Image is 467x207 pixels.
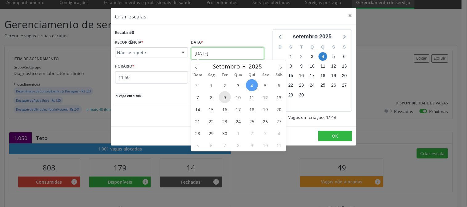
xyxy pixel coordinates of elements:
[287,81,295,90] span: segunda-feira, 22 de setembro de 2025
[246,127,258,139] span: Outubro 2, 2025
[259,73,272,77] span: Sex
[308,72,316,80] span: quarta-feira, 17 de setembro de 2025
[115,12,147,20] h5: Criar escalas
[205,91,217,103] span: Setembro 8, 2025
[260,91,272,103] span: Setembro 12, 2025
[290,33,334,41] div: setembro 2025
[296,42,307,52] div: T
[308,62,316,71] span: quarta-feira, 10 de setembro de 2025
[115,38,144,47] label: RECORRÊNCIA
[332,133,338,139] span: OK
[115,62,135,71] label: HORÁRIO
[273,139,285,151] span: Outubro 11, 2025
[329,72,338,80] span: sexta-feira, 19 de setembro de 2025
[344,8,356,23] button: Close
[232,73,245,77] span: Qua
[205,73,218,77] span: Seg
[275,42,286,52] div: D
[232,127,244,139] span: Outubro 1, 2025
[328,42,339,52] div: S
[232,91,244,103] span: Setembro 10, 2025
[192,91,204,103] span: Setembro 7, 2025
[192,115,204,127] span: Setembro 21, 2025
[115,93,142,98] span: 1 vaga em 1 dia
[273,79,285,91] span: Setembro 6, 2025
[339,42,350,52] div: S
[319,72,327,80] span: quinta-feira, 18 de setembro de 2025
[246,139,258,151] span: Outubro 9, 2025
[115,29,135,36] div: Escala #0
[246,79,258,91] span: Setembro 4, 2025
[245,73,259,77] span: Qui
[232,139,244,151] span: Outubro 8, 2025
[318,131,352,141] button: OK
[191,47,264,60] input: Selecione uma data
[340,81,349,90] span: sábado, 27 de setembro de 2025
[340,72,349,80] span: sábado, 20 de setembro de 2025
[232,79,244,91] span: Setembro 3, 2025
[205,103,217,115] span: Setembro 15, 2025
[318,42,328,52] div: Q
[219,115,231,127] span: Setembro 23, 2025
[246,103,258,115] span: Setembro 18, 2025
[308,52,316,61] span: quarta-feira, 3 de setembro de 2025
[247,62,267,70] input: Year
[319,52,327,61] span: quinta-feira, 4 de setembro de 2025
[219,103,231,115] span: Setembro 16, 2025
[246,91,258,103] span: Setembro 11, 2025
[260,103,272,115] span: Setembro 19, 2025
[319,62,327,71] span: quinta-feira, 11 de setembro de 2025
[329,52,338,61] span: sexta-feira, 5 de setembro de 2025
[232,103,244,115] span: Setembro 17, 2025
[205,79,217,91] span: Setembro 1, 2025
[329,81,338,90] span: sexta-feira, 26 de setembro de 2025
[260,115,272,127] span: Setembro 26, 2025
[219,91,231,103] span: Setembro 9, 2025
[219,79,231,91] span: Setembro 2, 2025
[205,115,217,127] span: Setembro 22, 2025
[297,62,306,71] span: terça-feira, 9 de setembro de 2025
[205,127,217,139] span: Setembro 29, 2025
[273,103,285,115] span: Setembro 20, 2025
[297,52,306,61] span: terça-feira, 2 de setembro de 2025
[192,103,204,115] span: Setembro 14, 2025
[219,139,231,151] span: Outubro 7, 2025
[232,115,244,127] span: Setembro 24, 2025
[285,42,296,52] div: S
[340,52,349,61] span: sábado, 6 de setembro de 2025
[340,62,349,71] span: sábado, 13 de setembro de 2025
[117,49,175,56] span: Não se repete
[273,127,285,139] span: Outubro 4, 2025
[260,139,272,151] span: Outubro 10, 2025
[273,115,285,127] span: Setembro 27, 2025
[246,115,258,127] span: Setembro 25, 2025
[297,91,306,99] span: terça-feira, 30 de setembro de 2025
[191,73,205,77] span: Dom
[287,91,295,99] span: segunda-feira, 29 de setembro de 2025
[192,139,204,151] span: Outubro 5, 2025
[329,114,336,120] span: / 49
[308,81,316,90] span: quarta-feira, 24 de setembro de 2025
[115,71,188,84] input: 00:00
[287,52,295,61] span: segunda-feira, 1 de setembro de 2025
[272,73,286,77] span: Sáb
[191,38,203,47] label: Data
[297,72,306,80] span: terça-feira, 16 de setembro de 2025
[219,127,231,139] span: Setembro 30, 2025
[205,139,217,151] span: Outubro 6, 2025
[192,79,204,91] span: Agosto 31, 2025
[297,81,306,90] span: terça-feira, 23 de setembro de 2025
[329,62,338,71] span: sexta-feira, 12 de setembro de 2025
[192,127,204,139] span: Setembro 28, 2025
[287,72,295,80] span: segunda-feira, 15 de setembro de 2025
[218,73,232,77] span: Ter
[319,81,327,90] span: quinta-feira, 25 de setembro de 2025
[273,114,352,120] div: Vagas em criação: 1
[307,42,318,52] div: Q
[273,91,285,103] span: Setembro 13, 2025
[260,79,272,91] span: Setembro 5, 2025
[260,127,272,139] span: Outubro 3, 2025
[287,62,295,71] span: segunda-feira, 8 de setembro de 2025
[210,62,247,71] select: Month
